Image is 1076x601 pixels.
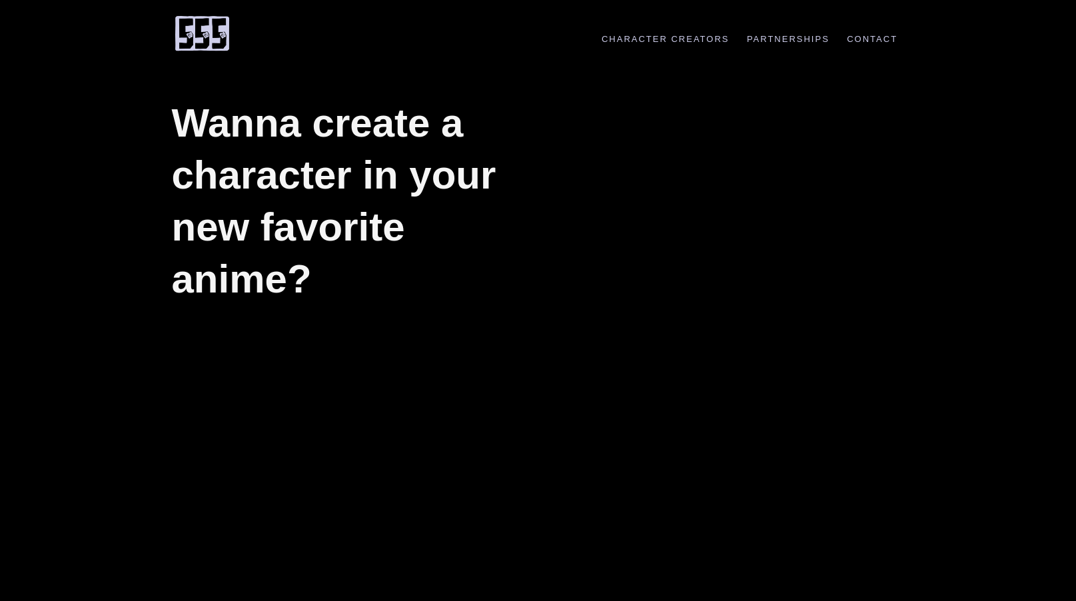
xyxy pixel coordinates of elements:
a: Partnerships [740,34,837,44]
h1: Wanna create a character in your new favorite anime? [172,97,527,305]
a: Character Creators [595,34,736,44]
a: 555 Comic [172,15,232,47]
img: 555 Comic [172,15,232,52]
a: Contact [840,34,905,44]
